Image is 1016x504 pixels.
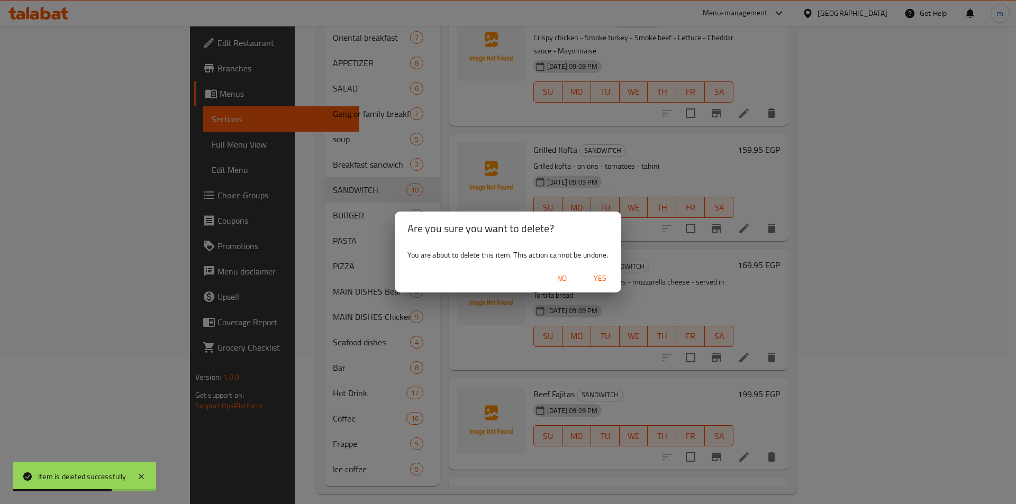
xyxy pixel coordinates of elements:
button: No [545,269,579,288]
div: Item is deleted successfully [38,471,126,482]
span: No [549,272,575,285]
h2: Are you sure you want to delete? [407,220,609,237]
button: Yes [583,269,617,288]
span: Yes [587,272,613,285]
div: You are about to delete this item. This action cannot be undone. [395,245,621,264]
